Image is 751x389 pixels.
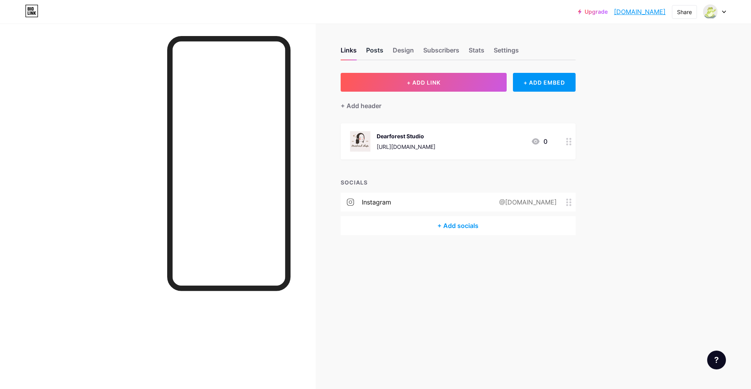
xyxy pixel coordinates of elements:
div: Dearforest Studio [377,132,435,140]
div: + Add header [341,101,381,110]
a: Upgrade [578,9,608,15]
div: Stats [469,45,484,60]
span: + ADD LINK [407,79,440,86]
div: Posts [366,45,383,60]
div: Share [677,8,692,16]
div: @[DOMAIN_NAME] [487,197,566,207]
div: Links [341,45,357,60]
img: littletoadsfind [703,4,718,19]
div: instagram [362,197,391,207]
div: [URL][DOMAIN_NAME] [377,143,435,151]
div: Design [393,45,414,60]
div: + Add socials [341,216,576,235]
div: 0 [531,137,547,146]
div: Settings [494,45,519,60]
div: + ADD EMBED [513,73,575,92]
a: [DOMAIN_NAME] [614,7,666,16]
div: SOCIALS [341,178,576,186]
img: Dearforest Studio [350,131,370,152]
button: + ADD LINK [341,73,507,92]
div: Subscribers [423,45,459,60]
